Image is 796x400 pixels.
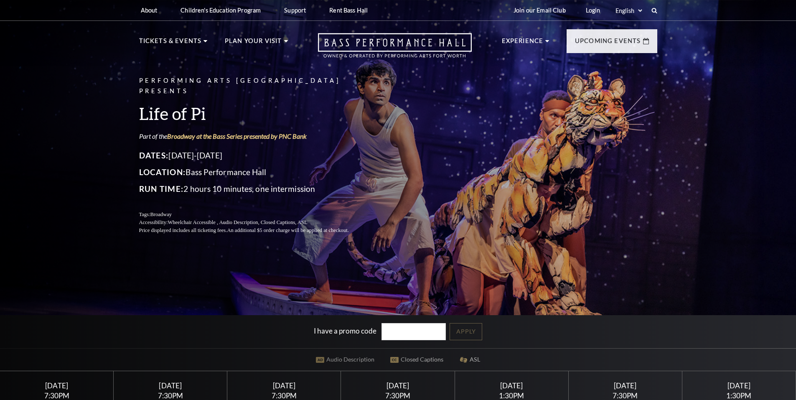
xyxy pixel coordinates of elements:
p: Support [284,7,306,14]
div: 7:30PM [237,392,331,399]
p: Performing Arts [GEOGRAPHIC_DATA] Presents [139,76,369,97]
div: [DATE] [10,381,104,390]
p: Rent Bass Hall [329,7,368,14]
div: 7:30PM [124,392,217,399]
p: Accessibility: [139,219,369,227]
div: [DATE] [578,381,672,390]
p: Part of the [139,132,369,141]
div: [DATE] [351,381,445,390]
p: About [141,7,158,14]
h3: Life of Pi [139,103,369,124]
span: Broadway [150,211,172,217]
p: Upcoming Events [575,36,641,51]
div: 7:30PM [578,392,672,399]
p: Tickets & Events [139,36,202,51]
p: Price displayed includes all ticketing fees. [139,227,369,234]
p: Experience [502,36,544,51]
span: Run Time: [139,184,184,194]
p: Bass Performance Hall [139,166,369,179]
span: Location: [139,167,186,177]
span: An additional $5 order charge will be applied at checkout. [227,227,348,233]
div: 7:30PM [10,392,104,399]
a: Broadway at the Bass Series presented by PNC Bank [167,132,307,140]
div: 1:30PM [692,392,786,399]
span: Wheelchair Accessible , Audio Description, Closed Captions, ASL [168,219,307,225]
p: Plan Your Visit [225,36,282,51]
p: Tags: [139,211,369,219]
p: 2 hours 10 minutes, one intermission [139,182,369,196]
label: I have a promo code [314,326,376,335]
span: Dates: [139,150,169,160]
div: [DATE] [237,381,331,390]
div: 1:30PM [465,392,558,399]
p: [DATE]-[DATE] [139,149,369,162]
div: 7:30PM [351,392,445,399]
select: Select: [614,7,643,15]
p: Children's Education Program [181,7,261,14]
div: [DATE] [465,381,558,390]
div: [DATE] [692,381,786,390]
div: [DATE] [124,381,217,390]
